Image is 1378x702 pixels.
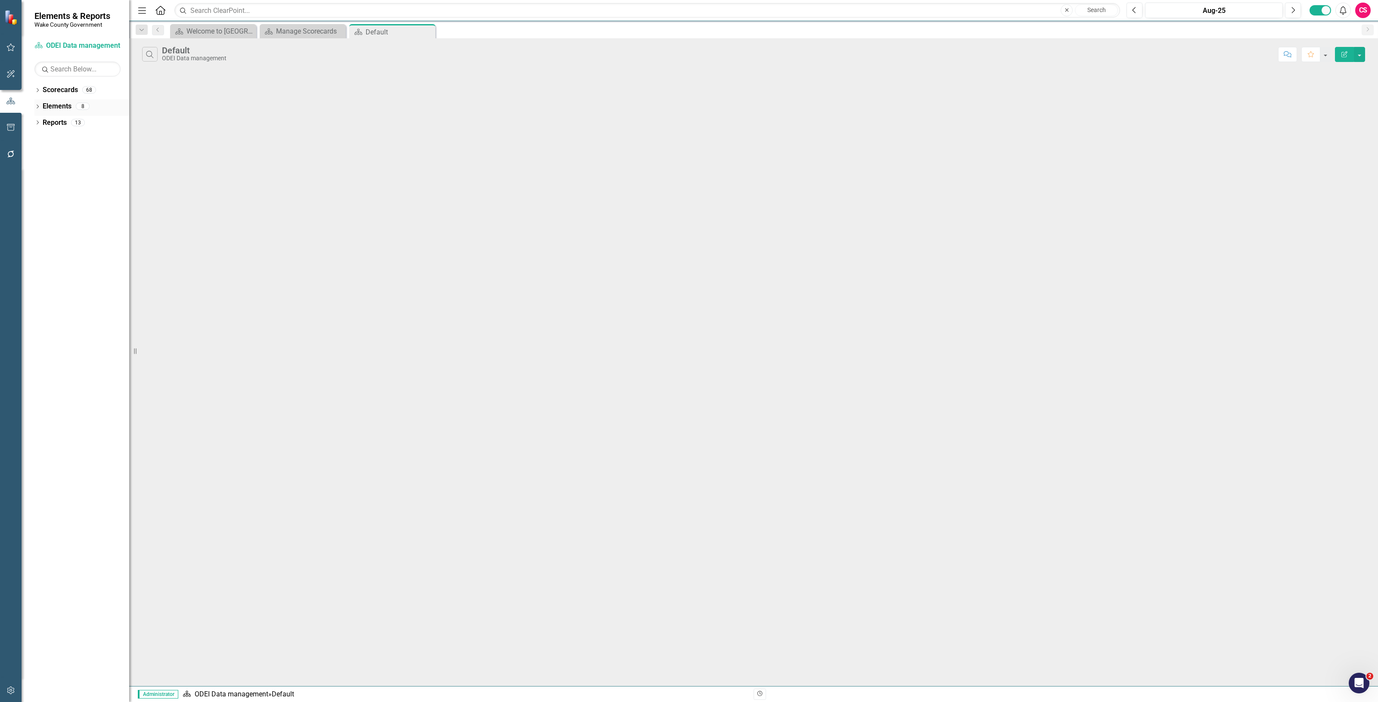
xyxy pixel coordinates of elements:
[34,41,121,51] a: ODEI Data management
[1087,6,1106,13] span: Search
[1355,3,1371,18] button: CS
[195,690,268,698] a: ODEI Data management
[276,26,344,37] div: Manage Scorecards
[1366,673,1373,680] span: 2
[82,87,96,94] div: 68
[1148,6,1280,16] div: Aug-25
[162,55,227,62] div: ODEI Data management
[1145,3,1283,18] button: Aug-25
[272,690,294,698] div: Default
[43,85,78,95] a: Scorecards
[174,3,1120,18] input: Search ClearPoint...
[34,11,110,21] span: Elements & Reports
[162,46,227,55] div: Default
[43,118,67,128] a: Reports
[34,62,121,77] input: Search Below...
[4,10,19,25] img: ClearPoint Strategy
[138,690,178,699] span: Administrator
[183,690,747,699] div: »
[34,21,110,28] small: Wake County Government
[76,103,90,110] div: 8
[262,26,344,37] a: Manage Scorecards
[366,27,433,37] div: Default
[1075,4,1118,16] button: Search
[1349,673,1369,693] iframe: Intercom live chat
[172,26,254,37] a: Welcome to [GEOGRAPHIC_DATA]
[43,102,71,111] a: Elements
[186,26,254,37] div: Welcome to [GEOGRAPHIC_DATA]
[71,119,85,126] div: 13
